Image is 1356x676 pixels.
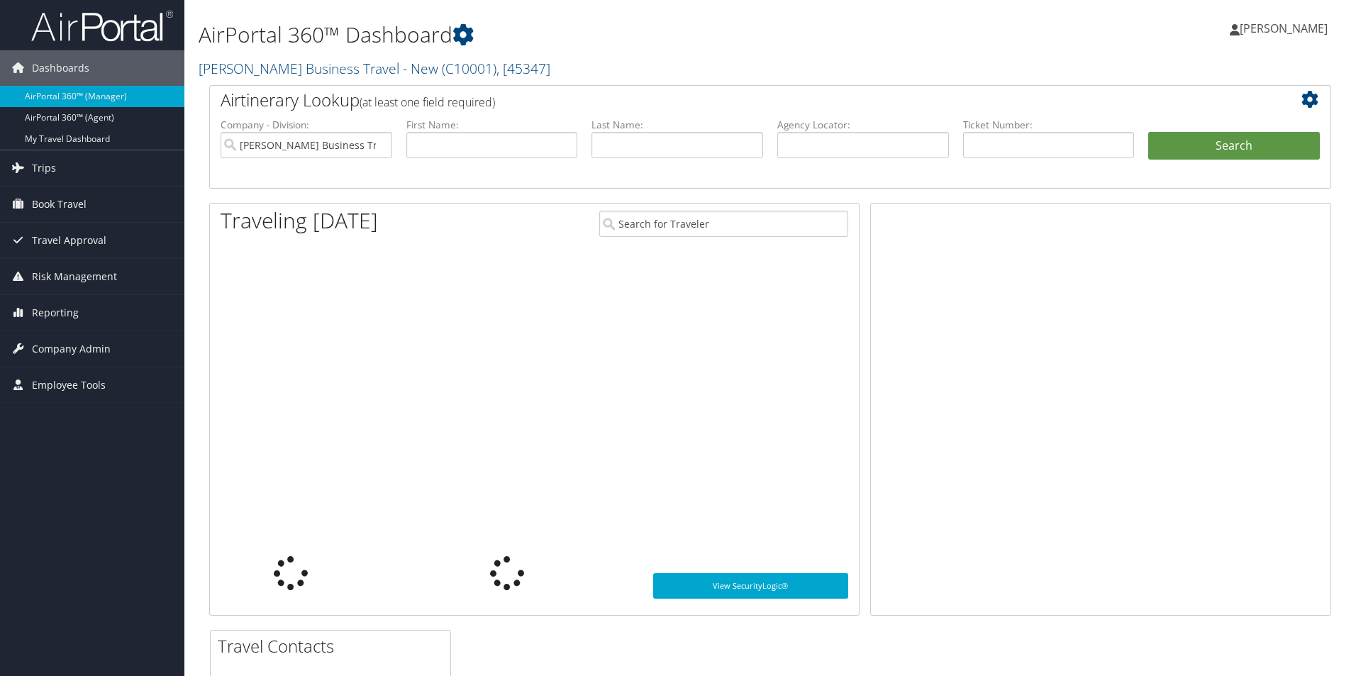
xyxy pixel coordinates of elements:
[32,295,79,331] span: Reporting
[1230,7,1342,50] a: [PERSON_NAME]
[963,118,1135,132] label: Ticket Number:
[777,118,949,132] label: Agency Locator:
[360,94,495,110] span: (at least one field required)
[406,118,578,132] label: First Name:
[199,20,961,50] h1: AirPortal 360™ Dashboard
[599,211,848,237] input: Search for Traveler
[591,118,763,132] label: Last Name:
[1148,132,1320,160] button: Search
[32,367,106,403] span: Employee Tools
[442,59,496,78] span: ( C10001 )
[221,206,378,236] h1: Traveling [DATE]
[31,9,173,43] img: airportal-logo.png
[32,50,89,86] span: Dashboards
[199,59,550,78] a: [PERSON_NAME] Business Travel - New
[32,187,87,222] span: Book Travel
[221,88,1226,112] h2: Airtinerary Lookup
[221,118,392,132] label: Company - Division:
[218,634,450,658] h2: Travel Contacts
[32,223,106,258] span: Travel Approval
[32,150,56,186] span: Trips
[1240,21,1328,36] span: [PERSON_NAME]
[32,259,117,294] span: Risk Management
[496,59,550,78] span: , [ 45347 ]
[32,331,111,367] span: Company Admin
[653,573,848,599] a: View SecurityLogic®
